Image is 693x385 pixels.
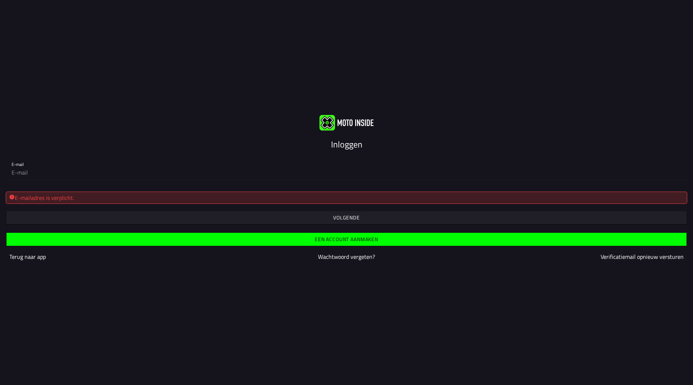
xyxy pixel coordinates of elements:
[9,194,15,200] ion-icon: alert
[9,252,46,261] a: Terug naar app
[601,252,684,261] a: Verificatiemail opnieuw versturen
[12,165,681,180] input: E-mail
[9,193,684,202] div: E-mailadres is verplicht.
[331,138,362,151] ion-text: Inloggen
[6,233,687,246] ion-button: Een account aanmaken
[318,252,375,261] a: Wachtwoord vergeten?
[333,215,360,220] ion-text: Volgende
